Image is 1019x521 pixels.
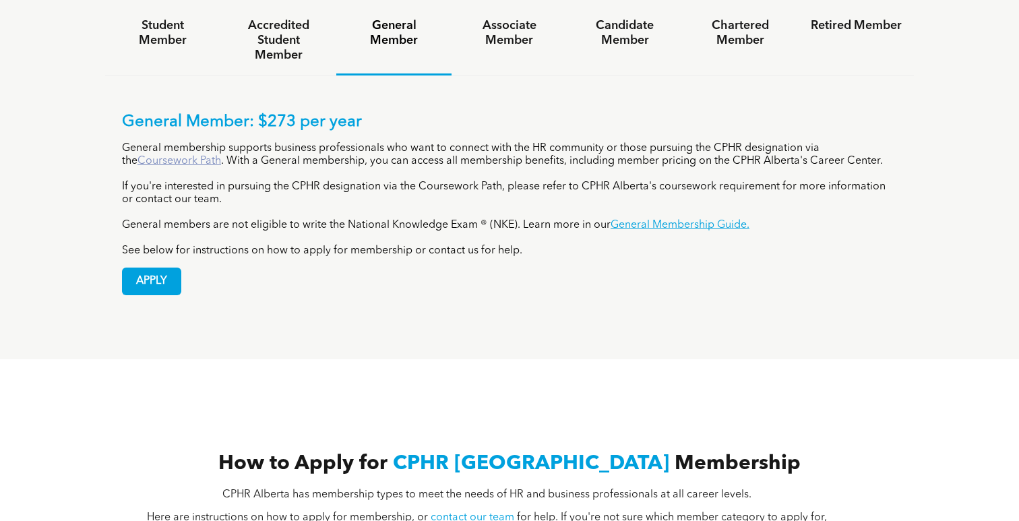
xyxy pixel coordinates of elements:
[122,245,897,257] p: See below for instructions on how to apply for membership or contact us for help.
[122,268,181,295] a: APPLY
[122,181,897,206] p: If you're interested in pursuing the CPHR designation via the Coursework Path, please refer to CP...
[137,156,221,166] a: Coursework Path
[348,18,439,48] h4: General Member
[611,220,749,231] a: General Membership Guide.
[233,18,323,63] h4: Accredited Student Member
[218,454,388,474] span: How to Apply for
[122,142,897,168] p: General membership supports business professionals who want to connect with the HR community or t...
[464,18,555,48] h4: Associate Member
[675,454,801,474] span: Membership
[122,219,897,232] p: General members are not eligible to write the National Knowledge Exam ® (NKE). Learn more in our
[580,18,671,48] h4: Candidate Member
[122,113,897,132] p: General Member: $273 per year
[393,454,669,474] span: CPHR [GEOGRAPHIC_DATA]
[123,268,181,295] span: APPLY
[222,489,751,500] span: CPHR Alberta has membership types to meet the needs of HR and business professionals at all caree...
[811,18,902,33] h4: Retired Member
[695,18,786,48] h4: Chartered Member
[117,18,208,48] h4: Student Member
